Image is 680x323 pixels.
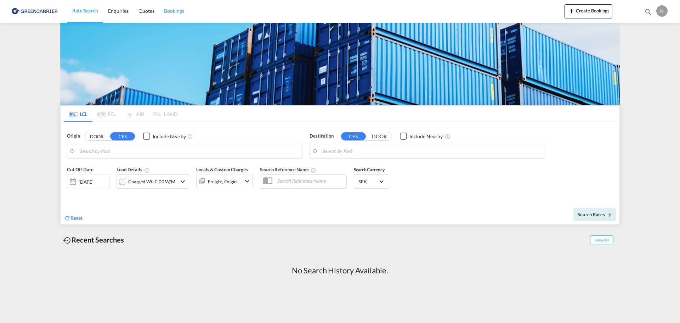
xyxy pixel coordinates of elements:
[84,132,109,140] button: DOOR
[607,212,612,217] md-icon: icon-arrow-right
[565,4,612,18] button: icon-plus 400-fgCreate Bookings
[60,23,620,105] img: GreenCarrierFCL_LCL.png
[64,106,92,122] md-tab-item: LCL
[196,167,248,172] span: Locals & Custom Charges
[72,7,98,13] span: Rate Search
[644,8,652,18] div: icon-magnify
[110,132,135,140] button: CFS
[644,8,652,16] md-icon: icon-magnify
[164,8,184,14] span: Bookings
[590,235,613,244] span: Show All
[60,232,127,248] div: Recent Searches
[573,208,616,221] button: Search Ratesicon-arrow-right
[11,3,58,19] img: 609dfd708afe11efa14177256b0082fb.png
[311,167,316,173] md-icon: Your search will be saved by the below given name
[138,8,154,14] span: Quotes
[292,265,388,276] div: No Search History Available.
[108,8,129,14] span: Enquiries
[144,167,150,173] md-icon: Chargeable Weight
[409,133,443,140] div: Include Nearby
[358,178,378,185] span: SEK
[400,133,443,140] md-checkbox: Checkbox No Ink
[656,5,668,17] div: N
[117,174,189,189] div: Charged Wt: 0.00 W/Micon-chevron-down
[178,177,187,186] md-icon: icon-chevron-down
[243,177,251,185] md-icon: icon-chevron-down
[64,215,70,221] md-icon: icon-refresh
[567,6,576,15] md-icon: icon-plus 400-fg
[79,179,93,185] div: [DATE]
[358,176,385,186] md-select: Select Currency: kr SEKSweden Krona
[273,176,346,186] input: Search Reference Name
[64,215,83,222] div: icon-refreshReset
[80,146,299,157] input: Search by Port
[187,134,193,139] md-icon: Unchecked: Ignores neighbouring ports when fetching rates.Checked : Includes neighbouring ports w...
[445,134,450,139] md-icon: Unchecked: Ignores neighbouring ports when fetching rates.Checked : Includes neighbouring ports w...
[67,174,109,189] div: [DATE]
[260,167,316,172] span: Search Reference Name
[143,133,186,140] md-checkbox: Checkbox No Ink
[67,133,80,140] span: Origin
[322,146,541,157] input: Search by Port
[67,188,72,198] md-datepicker: Select
[61,122,619,224] div: Origin DOOR CFS Checkbox No InkUnchecked: Ignores neighbouring ports when fetching rates.Checked ...
[354,167,385,172] span: Search Currency
[310,133,334,140] span: Destination
[64,106,177,122] md-pagination-wrapper: Use the left and right arrow keys to navigate between tabs
[367,132,392,140] button: DOOR
[117,167,150,172] span: Load Details
[70,215,83,221] span: Reset
[63,236,72,245] md-icon: icon-backup-restore
[341,132,366,140] button: CFS
[208,177,241,186] div: Freight Origin Destination
[578,212,612,217] span: Search Rates
[128,177,175,186] div: Charged Wt: 0.00 W/M
[153,133,186,140] div: Include Nearby
[196,174,253,188] div: Freight Origin Destinationicon-chevron-down
[67,167,93,172] span: Cut Off Date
